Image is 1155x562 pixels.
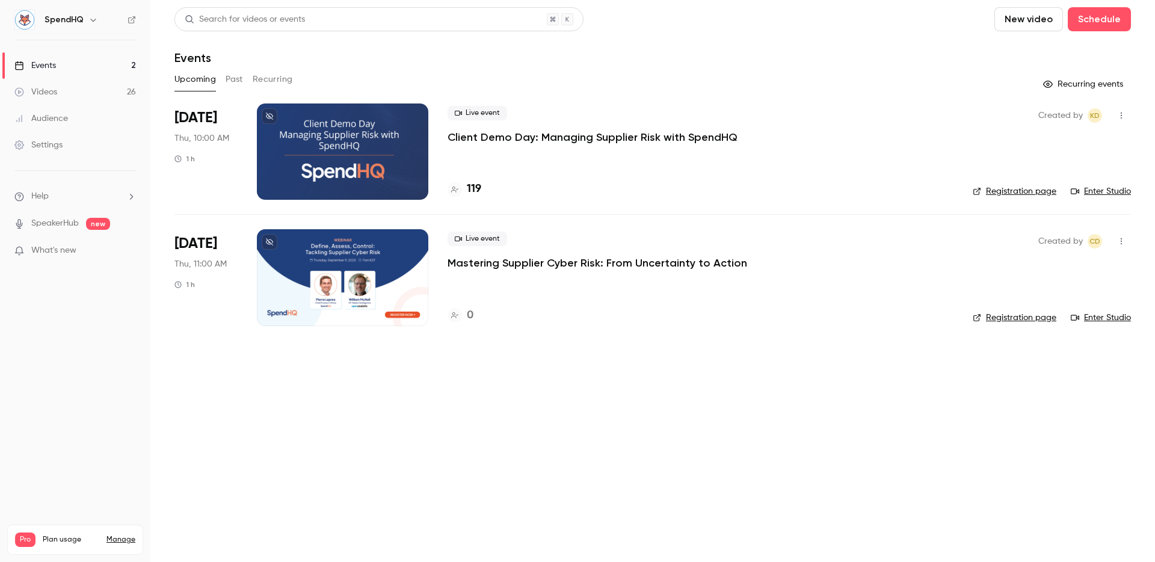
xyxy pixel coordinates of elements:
[1038,234,1083,249] span: Created by
[174,154,195,164] div: 1 h
[448,106,507,120] span: Live event
[448,232,507,246] span: Live event
[174,103,238,200] div: Aug 28 Thu, 10:00 AM (America/New York)
[174,70,216,89] button: Upcoming
[1089,234,1100,249] span: CD
[174,229,238,326] div: Sep 11 Thu, 11:00 AM (America/New York)
[122,245,136,256] iframe: Noticeable Trigger
[31,190,49,203] span: Help
[448,181,481,197] a: 119
[14,190,136,203] li: help-dropdown-opener
[14,113,68,125] div: Audience
[86,218,110,230] span: new
[448,307,473,324] a: 0
[174,132,229,144] span: Thu, 10:00 AM
[448,256,747,270] a: Mastering Supplier Cyber Risk: From Uncertainty to Action
[31,217,79,230] a: SpeakerHub
[106,535,135,545] a: Manage
[973,185,1056,197] a: Registration page
[31,244,76,257] span: What's new
[185,13,305,26] div: Search for videos or events
[15,10,34,29] img: SpendHQ
[1038,75,1131,94] button: Recurring events
[174,280,195,289] div: 1 h
[14,60,56,72] div: Events
[174,51,211,65] h1: Events
[14,139,63,151] div: Settings
[1088,108,1102,123] span: Kelly Divine
[973,312,1056,324] a: Registration page
[1071,185,1131,197] a: Enter Studio
[15,533,35,547] span: Pro
[467,307,473,324] h4: 0
[253,70,293,89] button: Recurring
[1068,7,1131,31] button: Schedule
[174,108,217,128] span: [DATE]
[174,234,217,253] span: [DATE]
[45,14,84,26] h6: SpendHQ
[174,258,227,270] span: Thu, 11:00 AM
[43,535,99,545] span: Plan usage
[1071,312,1131,324] a: Enter Studio
[1090,108,1100,123] span: KD
[1038,108,1083,123] span: Created by
[226,70,243,89] button: Past
[448,130,738,144] a: Client Demo Day: Managing Supplier Risk with SpendHQ
[467,181,481,197] h4: 119
[1088,234,1102,249] span: Colin Daymude
[14,86,57,98] div: Videos
[994,7,1063,31] button: New video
